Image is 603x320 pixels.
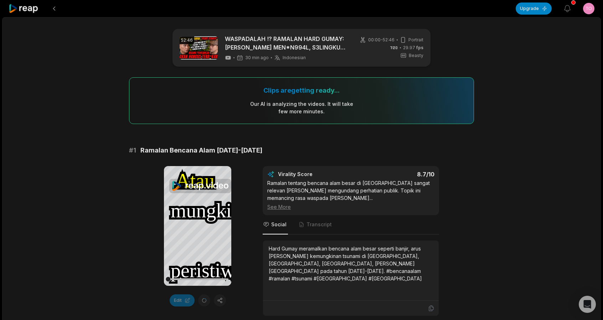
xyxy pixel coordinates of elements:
div: See More [267,203,434,211]
a: WASPADALAH !? RAMALAN HARD GUMAY: [PERSON_NAME] MEN*N994L, S3LINGKUH, GEDUNG PEMERINTAH TERB4K*R !! [225,35,348,52]
span: Ramalan Bencana Alam [DATE]-[DATE] [140,145,262,155]
span: 29.97 [403,45,423,51]
span: 30 min ago [245,55,269,61]
span: 00:00 - 52:46 [368,37,395,43]
span: Beasty [409,52,423,59]
span: Social [271,221,287,228]
div: Open Intercom Messenger [579,296,596,313]
nav: Tabs [263,215,439,234]
div: Virality Score [278,171,355,178]
div: Hard Gumay meramalkan bencana alam besar seperti banjir, arus [PERSON_NAME] kemungkinan tsunami d... [269,245,433,282]
div: Ramalan tentang bencana alam besar di [GEOGRAPHIC_DATA] sangat relevan [PERSON_NAME] mengundang p... [267,179,434,211]
span: Portrait [408,37,423,43]
span: fps [416,45,423,50]
button: Upgrade [516,2,552,15]
div: Our AI is analyzing the video s . It will take few more minutes. [250,100,354,115]
span: Indonesian [283,55,306,61]
div: Clips are getting ready... [263,86,340,94]
span: # 1 [129,145,136,155]
div: 8.7 /10 [358,171,435,178]
span: Transcript [306,221,332,228]
button: Edit [170,294,195,306]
